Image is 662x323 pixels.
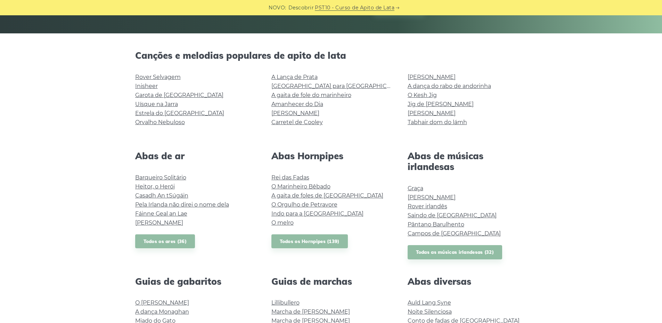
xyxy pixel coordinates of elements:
font: Descobrir [288,5,314,11]
a: Campos de [GEOGRAPHIC_DATA] [408,230,501,237]
a: [PERSON_NAME] [408,74,456,80]
a: [GEOGRAPHIC_DATA] para [GEOGRAPHIC_DATA] [271,83,406,89]
a: [PERSON_NAME] [271,110,319,116]
a: Rei das Fadas [271,174,309,181]
a: O melro [271,219,294,226]
font: Todos os Hornpipes (139) [280,239,340,244]
a: Tabhair dom do lámh [408,119,467,126]
a: Saindo de [GEOGRAPHIC_DATA] [408,212,497,219]
a: Orvalho Nebuloso [135,119,185,126]
a: A dança do rabo de andorinha [408,83,491,89]
a: Casadh An tSúgáin [135,192,188,199]
font: Todos os ares (36) [144,239,187,244]
a: A gaita de fole do marinheiro [271,92,351,98]
font: Guias de marchas [271,276,352,287]
font: Todas as músicas irlandesas (32) [416,249,494,255]
font: Abas Hornpipes [271,150,343,162]
a: O Marinheiro Bêbado [271,183,330,190]
a: Indo para a [GEOGRAPHIC_DATA] [271,210,363,217]
a: Pântano Barulhento [408,221,464,228]
a: Rover Selvagem [135,74,181,80]
font: Canções e melodias populares de apito de lata [135,50,346,61]
a: O Orgulho de Petravore [271,201,337,208]
a: Amanhecer do Dia [271,101,323,107]
a: Marcha de [PERSON_NAME] [271,308,350,315]
font: Guias de gabaritos [135,276,221,287]
a: Heitor, o Herói [135,183,175,190]
font: PST10 - Curso de Apito de Lata [315,5,394,11]
a: Todos os Hornpipes (139) [271,234,348,249]
a: O Kesh Jig [408,92,437,98]
a: Lillibullero [271,299,300,306]
a: Rover irlandês [408,203,447,210]
a: Auld Lang Syne [408,299,451,306]
font: Abas de ar [135,150,185,162]
a: Barqueiro Solitário [135,174,186,181]
a: Graça [408,185,423,192]
a: Jig de [PERSON_NAME] [408,101,474,107]
a: Garota de [GEOGRAPHIC_DATA] [135,92,223,98]
a: [PERSON_NAME] [135,219,183,226]
a: Noite Silenciosa [408,308,452,315]
a: A dança Monaghan [135,308,189,315]
a: PST10 - Curso de Apito de Lata [315,4,394,12]
a: Inisheer [135,83,158,89]
a: Estrela do [GEOGRAPHIC_DATA] [135,110,224,116]
a: Todos os ares (36) [135,234,195,249]
a: Pela Irlanda não direi o nome dela [135,201,229,208]
a: [PERSON_NAME] [408,194,456,201]
a: [PERSON_NAME] [408,110,456,116]
font: Abas diversas [408,276,471,287]
a: Uísque na Jarra [135,101,178,107]
a: Todas as músicas irlandesas (32) [408,245,502,259]
font: Abas de músicas irlandesas [408,150,483,172]
a: Fáinne Geal an Lae [135,210,187,217]
a: O [PERSON_NAME] [135,299,189,306]
font: NOVO: [269,5,286,11]
a: A gaita de foles de [GEOGRAPHIC_DATA] [271,192,383,199]
a: Carretel de Cooley [271,119,323,126]
a: A Lança de Prata [271,74,318,80]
